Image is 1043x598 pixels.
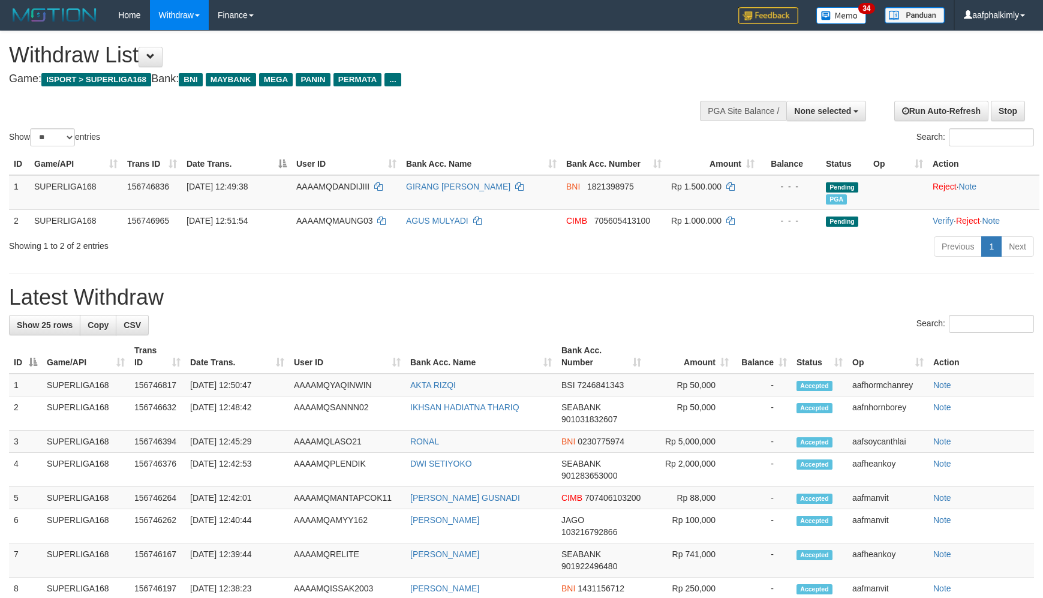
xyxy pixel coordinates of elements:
td: · [928,175,1039,210]
th: Bank Acc. Name: activate to sort column ascending [405,339,557,374]
a: Reject [956,216,980,226]
th: Amount: activate to sort column ascending [666,153,759,175]
td: 156746167 [130,543,185,578]
th: Op: activate to sort column ascending [847,339,928,374]
a: RONAL [410,437,439,446]
a: Reject [933,182,957,191]
td: aafheankoy [847,543,928,578]
img: Button%20Memo.svg [816,7,867,24]
a: [PERSON_NAME] [410,515,479,525]
select: Showentries [30,128,75,146]
td: SUPERLIGA168 [42,543,130,578]
span: Marked by aafsoycanthlai [826,194,847,205]
label: Show entries [9,128,100,146]
th: Bank Acc. Number: activate to sort column ascending [557,339,646,374]
span: Copy 901031832607 to clipboard [561,414,617,424]
td: AAAAMQYAQINWIN [289,374,405,396]
td: - [734,453,792,487]
span: Copy 1431156712 to clipboard [578,584,624,593]
span: BNI [561,584,575,593]
span: Copy 901283653000 to clipboard [561,471,617,480]
td: 5 [9,487,42,509]
td: Rp 50,000 [646,374,734,396]
a: AGUS MULYADI [406,216,468,226]
td: 1 [9,374,42,396]
div: Showing 1 to 2 of 2 entries [9,235,426,252]
td: - [734,396,792,431]
span: BNI [561,437,575,446]
span: PANIN [296,73,330,86]
td: - [734,509,792,543]
span: ... [384,73,401,86]
td: [DATE] 12:50:47 [185,374,289,396]
th: Trans ID: activate to sort column ascending [122,153,182,175]
span: Copy 0230775974 to clipboard [578,437,624,446]
td: 156746632 [130,396,185,431]
td: 156746264 [130,487,185,509]
td: SUPERLIGA168 [29,175,122,210]
td: · · [928,209,1039,232]
td: AAAAMQPLENDIK [289,453,405,487]
td: [DATE] 12:40:44 [185,509,289,543]
span: BSI [561,380,575,390]
span: Accepted [796,437,832,447]
span: None selected [794,106,851,116]
td: AAAAMQLASO21 [289,431,405,453]
td: 3 [9,431,42,453]
td: SUPERLIGA168 [42,509,130,543]
span: CSV [124,320,141,330]
a: Show 25 rows [9,315,80,335]
span: 34 [858,3,874,14]
span: SEABANK [561,402,601,412]
th: Trans ID: activate to sort column ascending [130,339,185,374]
span: Accepted [796,550,832,560]
span: Copy [88,320,109,330]
span: Accepted [796,459,832,470]
td: - [734,374,792,396]
td: [DATE] 12:42:53 [185,453,289,487]
span: BNI [179,73,202,86]
a: Note [959,182,977,191]
span: MAYBANK [206,73,256,86]
span: SEABANK [561,549,601,559]
td: - [734,487,792,509]
a: [PERSON_NAME] GUSNADI [410,493,520,503]
td: [DATE] 12:45:29 [185,431,289,453]
span: SEABANK [561,459,601,468]
span: Copy 705605413100 to clipboard [594,216,650,226]
th: User ID: activate to sort column ascending [291,153,401,175]
th: Date Trans.: activate to sort column descending [182,153,291,175]
td: AAAAMQRELITE [289,543,405,578]
a: Run Auto-Refresh [894,101,988,121]
div: - - - [764,215,816,227]
td: aafmanvit [847,509,928,543]
a: Note [933,437,951,446]
th: Game/API: activate to sort column ascending [42,339,130,374]
td: [DATE] 12:48:42 [185,396,289,431]
th: User ID: activate to sort column ascending [289,339,405,374]
td: Rp 50,000 [646,396,734,431]
a: Previous [934,236,982,257]
span: Copy 103216792866 to clipboard [561,527,617,537]
th: Action [928,153,1039,175]
img: panduan.png [885,7,945,23]
span: Pending [826,182,858,193]
td: Rp 100,000 [646,509,734,543]
a: Note [933,493,951,503]
span: [DATE] 12:49:38 [187,182,248,191]
td: AAAAMQAMYY162 [289,509,405,543]
td: - [734,543,792,578]
th: ID [9,153,29,175]
a: [PERSON_NAME] [410,549,479,559]
input: Search: [949,128,1034,146]
span: 156746836 [127,182,169,191]
td: Rp 2,000,000 [646,453,734,487]
th: Op: activate to sort column ascending [868,153,928,175]
th: ID: activate to sort column descending [9,339,42,374]
h1: Latest Withdraw [9,286,1034,309]
td: 156746817 [130,374,185,396]
input: Search: [949,315,1034,333]
td: SUPERLIGA168 [42,487,130,509]
td: 2 [9,209,29,232]
img: Feedback.jpg [738,7,798,24]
